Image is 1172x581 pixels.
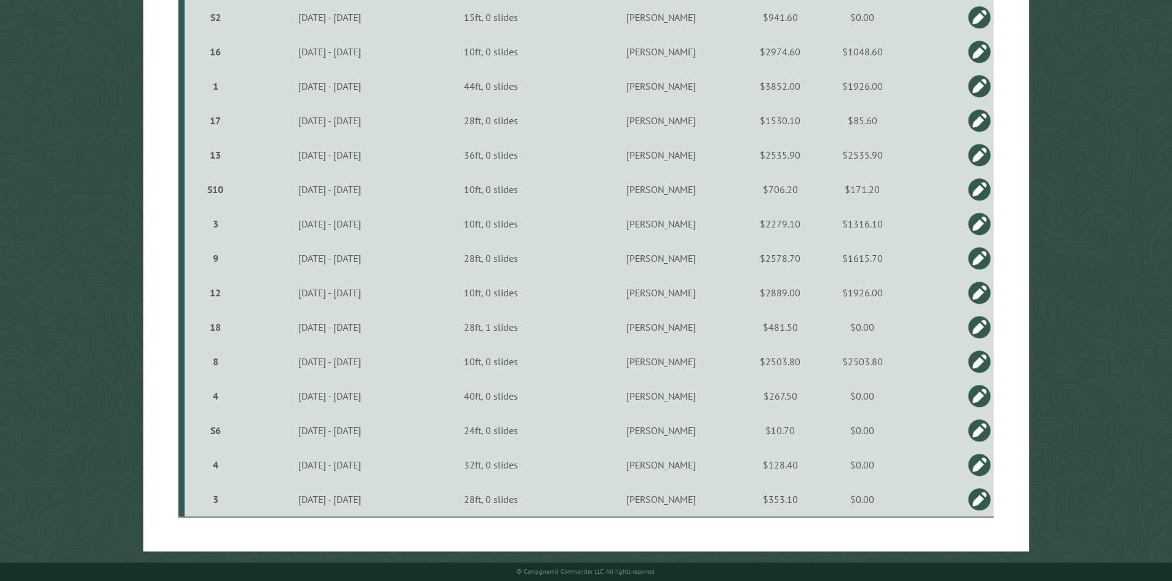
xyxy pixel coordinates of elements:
td: $128.40 [755,448,805,482]
div: [DATE] - [DATE] [245,390,414,402]
td: 10ft, 0 slides [416,344,566,379]
td: 10ft, 0 slides [416,172,566,207]
div: S6 [189,424,242,437]
div: [DATE] - [DATE] [245,493,414,505]
div: [DATE] - [DATE] [245,149,414,161]
td: 36ft, 0 slides [416,138,566,172]
td: [PERSON_NAME] [566,34,756,69]
td: 40ft, 0 slides [416,379,566,413]
div: 4 [189,459,242,471]
td: $171.20 [805,172,920,207]
td: $0.00 [805,482,920,517]
td: $1615.70 [805,241,920,275]
div: [DATE] - [DATE] [245,355,414,368]
td: $353.10 [755,482,805,517]
td: 28ft, 0 slides [416,103,566,138]
div: 1 [189,80,242,92]
div: [DATE] - [DATE] [245,287,414,299]
td: 10ft, 0 slides [416,34,566,69]
td: 28ft, 1 slides [416,310,566,344]
td: $1926.00 [805,275,920,310]
td: 28ft, 0 slides [416,482,566,517]
td: [PERSON_NAME] [566,69,756,103]
td: [PERSON_NAME] [566,275,756,310]
div: 17 [189,114,242,127]
td: $2974.60 [755,34,805,69]
div: [DATE] - [DATE] [245,183,414,196]
small: © Campground Commander LLC. All rights reserved. [517,567,656,575]
td: $3852.00 [755,69,805,103]
div: S2 [189,11,242,23]
td: [PERSON_NAME] [566,172,756,207]
td: $1048.60 [805,34,920,69]
div: 13 [189,149,242,161]
div: [DATE] - [DATE] [245,114,414,127]
td: $85.60 [805,103,920,138]
td: $1530.10 [755,103,805,138]
td: $0.00 [805,379,920,413]
td: $481.50 [755,310,805,344]
td: $706.20 [755,172,805,207]
td: [PERSON_NAME] [566,207,756,241]
div: [DATE] - [DATE] [245,45,414,58]
div: 8 [189,355,242,368]
td: [PERSON_NAME] [566,448,756,482]
div: 9 [189,252,242,264]
div: [DATE] - [DATE] [245,321,414,333]
td: $1316.10 [805,207,920,241]
td: $2578.70 [755,241,805,275]
td: 10ft, 0 slides [416,275,566,310]
div: S10 [189,183,242,196]
td: $2279.10 [755,207,805,241]
td: [PERSON_NAME] [566,379,756,413]
td: 24ft, 0 slides [416,413,566,448]
td: [PERSON_NAME] [566,103,756,138]
td: $0.00 [805,413,920,448]
td: $2535.90 [805,138,920,172]
div: 3 [189,218,242,230]
td: $267.50 [755,379,805,413]
td: [PERSON_NAME] [566,344,756,379]
div: 16 [189,45,242,58]
td: 10ft, 0 slides [416,207,566,241]
td: 44ft, 0 slides [416,69,566,103]
td: $2503.80 [805,344,920,379]
div: [DATE] - [DATE] [245,80,414,92]
div: [DATE] - [DATE] [245,11,414,23]
div: 12 [189,287,242,299]
td: [PERSON_NAME] [566,310,756,344]
td: [PERSON_NAME] [566,138,756,172]
td: [PERSON_NAME] [566,482,756,517]
td: $0.00 [805,448,920,482]
td: $2503.80 [755,344,805,379]
div: [DATE] - [DATE] [245,459,414,471]
td: $1926.00 [805,69,920,103]
td: $2535.90 [755,138,805,172]
div: 3 [189,493,242,505]
td: [PERSON_NAME] [566,413,756,448]
div: [DATE] - [DATE] [245,218,414,230]
td: $2889.00 [755,275,805,310]
div: [DATE] - [DATE] [245,424,414,437]
td: 28ft, 0 slides [416,241,566,275]
div: [DATE] - [DATE] [245,252,414,264]
td: $10.70 [755,413,805,448]
td: [PERSON_NAME] [566,241,756,275]
div: 18 [189,321,242,333]
td: $0.00 [805,310,920,344]
div: 4 [189,390,242,402]
td: 32ft, 0 slides [416,448,566,482]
